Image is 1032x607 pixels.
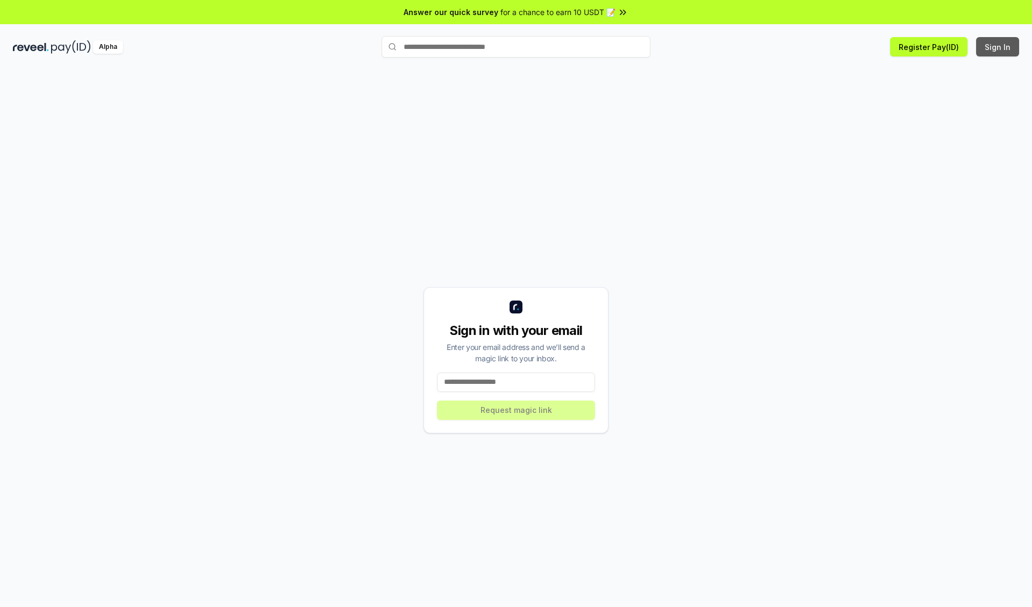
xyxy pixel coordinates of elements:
[13,40,49,54] img: reveel_dark
[500,6,615,18] span: for a chance to earn 10 USDT 📝
[437,341,595,364] div: Enter your email address and we’ll send a magic link to your inbox.
[510,301,522,313] img: logo_small
[437,322,595,339] div: Sign in with your email
[890,37,967,56] button: Register Pay(ID)
[51,40,91,54] img: pay_id
[976,37,1019,56] button: Sign In
[404,6,498,18] span: Answer our quick survey
[93,40,123,54] div: Alpha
